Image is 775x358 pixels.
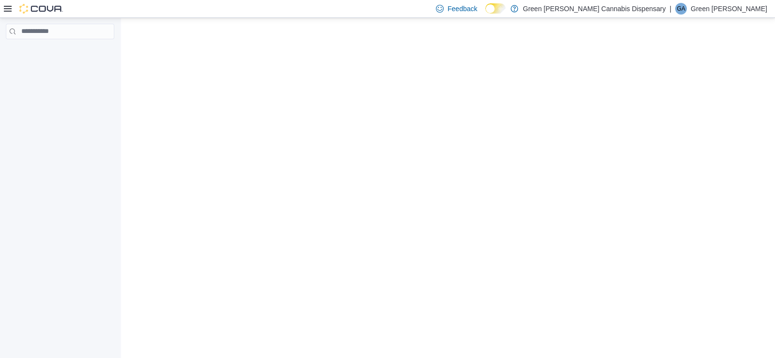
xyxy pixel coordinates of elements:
p: Green [PERSON_NAME] [691,3,767,15]
nav: Complex example [6,41,114,64]
input: Dark Mode [485,3,506,14]
p: | [669,3,671,15]
div: Green Akers [675,3,687,15]
span: GA [677,3,685,15]
p: Green [PERSON_NAME] Cannabis Dispensary [523,3,666,15]
img: Cova [19,4,63,14]
span: Feedback [448,4,477,14]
